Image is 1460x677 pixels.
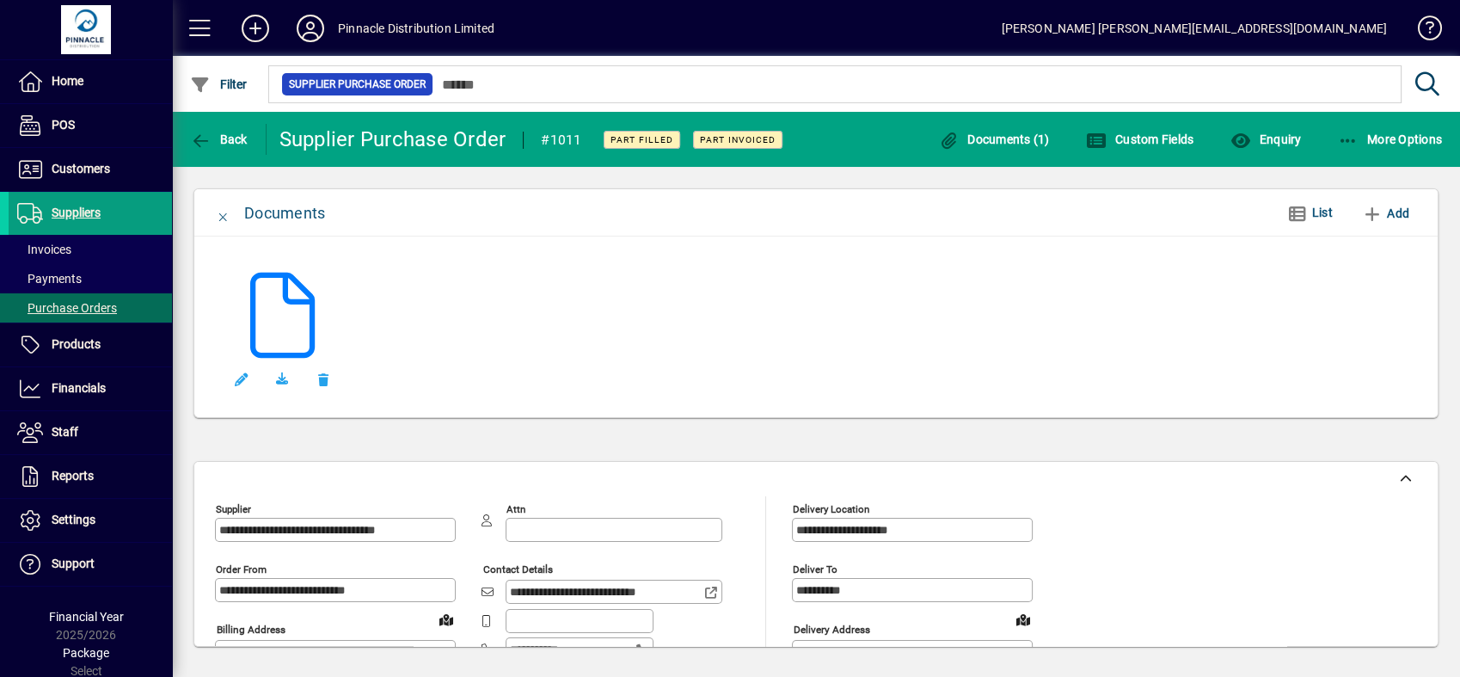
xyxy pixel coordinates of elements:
a: Products [9,323,172,366]
a: Payments [9,264,172,293]
a: Download [261,359,303,400]
span: Part Filled [610,134,673,145]
span: Customers [52,162,110,175]
span: Package [63,646,109,660]
span: Suppliers [52,206,101,219]
a: POS [9,104,172,147]
span: Financials [52,381,106,395]
span: Payments [17,272,82,286]
a: Settings [9,499,172,542]
span: Enquiry [1230,132,1301,146]
mat-label: Delivery Location [793,503,869,515]
div: Supplier Purchase Order [279,126,506,153]
div: [PERSON_NAME] [PERSON_NAME][EMAIL_ADDRESS][DOMAIN_NAME] [1001,15,1387,42]
button: List [1273,198,1347,229]
button: Close [203,193,244,234]
span: Staff [52,425,78,439]
span: Home [52,74,83,88]
span: Custom Fields [1086,132,1194,146]
button: Documents (1) [934,124,1054,155]
a: View on map [1009,606,1037,633]
span: POS [52,118,75,132]
button: Custom Fields [1082,124,1199,155]
button: Filter [186,69,252,100]
span: More Options [1338,132,1443,146]
div: Pinnacle Distribution Limited [338,15,494,42]
app-page-header-button: Back [172,124,267,155]
span: Filter [190,77,248,91]
a: Home [9,60,172,103]
mat-label: Attn [506,503,525,515]
span: List [1312,206,1333,219]
div: #1011 [541,126,581,154]
span: Back [190,132,248,146]
a: Support [9,543,172,586]
a: Reports [9,455,172,498]
span: Purchase Orders [17,301,117,315]
mat-label: Order from [216,563,267,575]
button: Back [186,124,252,155]
mat-label: Deliver To [793,563,837,575]
span: Reports [52,469,94,483]
span: Financial Year [49,610,124,624]
span: Support [52,557,95,570]
a: View on map [432,606,460,633]
span: Products [52,337,101,351]
button: Enquiry [1225,124,1305,155]
button: Add [228,13,283,44]
a: Staff [9,411,172,454]
a: Financials [9,367,172,410]
button: Remove [303,359,344,400]
a: Purchase Orders [9,293,172,323]
button: Add [1355,198,1416,229]
a: Knowledge Base [1404,3,1439,59]
button: Profile [283,13,338,44]
span: Documents (1) [938,132,1050,146]
button: Edit [220,359,261,400]
span: Part Invoiced [700,134,776,145]
a: Invoices [9,235,172,264]
a: Customers [9,148,172,191]
span: Supplier Purchase Order [289,76,426,93]
span: Settings [52,513,95,526]
span: Invoices [17,243,71,256]
span: Add [1362,200,1409,227]
button: More Options [1334,124,1447,155]
mat-label: Supplier [216,503,251,515]
div: Documents [244,200,325,227]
